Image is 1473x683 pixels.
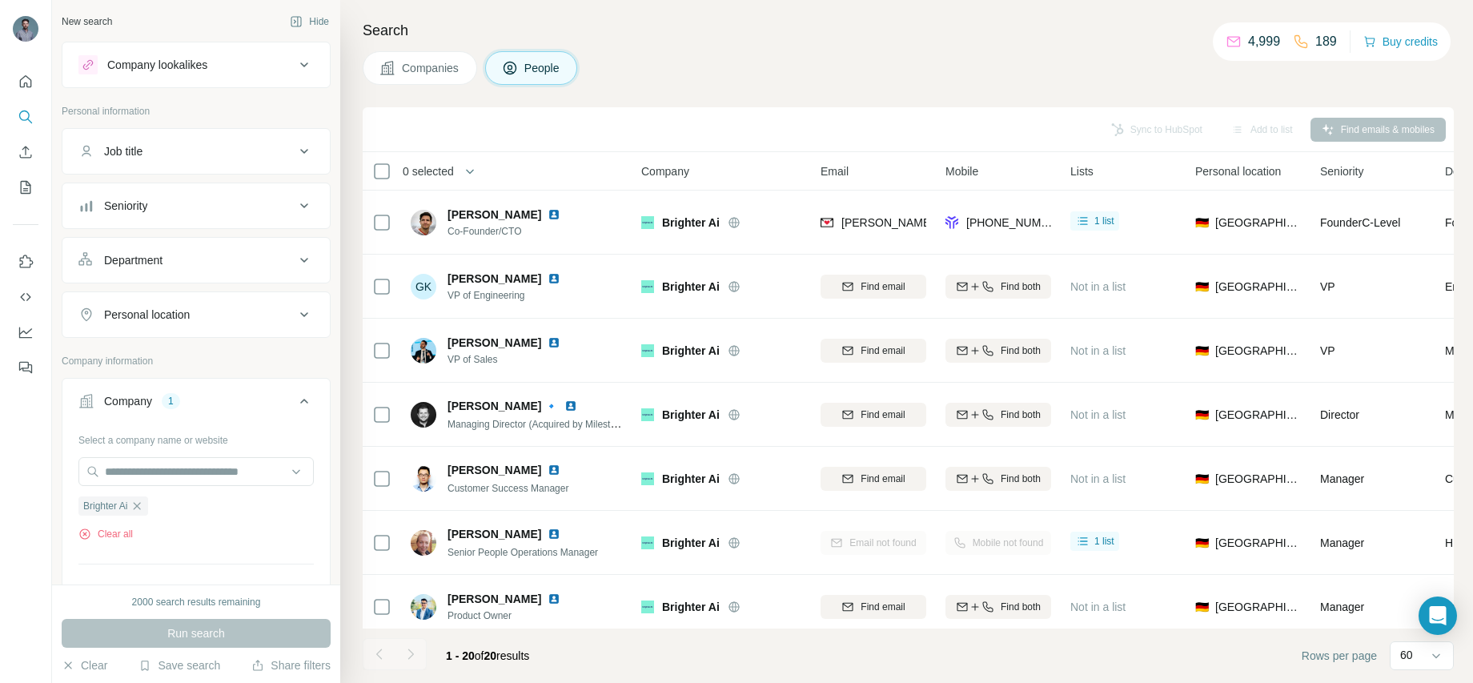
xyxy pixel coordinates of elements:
[1419,597,1457,635] div: Open Intercom Messenger
[448,224,580,239] span: Co-Founder/CTO
[821,163,849,179] span: Email
[13,102,38,131] button: Search
[1070,601,1126,613] span: Not in a list
[1195,215,1209,231] span: 🇩🇪
[104,143,142,159] div: Job title
[662,343,720,359] span: Brighter Ai
[62,46,330,84] button: Company lookalikes
[446,649,475,662] span: 1 - 20
[1215,279,1301,295] span: [GEOGRAPHIC_DATA]
[548,208,560,221] img: LinkedIn logo
[13,138,38,167] button: Enrich CSV
[411,402,436,428] img: Avatar
[1001,344,1041,358] span: Find both
[662,471,720,487] span: Brighter Ai
[861,279,905,294] span: Find email
[448,207,541,223] span: [PERSON_NAME]
[1320,216,1400,229] span: Founder C-Level
[13,318,38,347] button: Dashboard
[1001,408,1041,422] span: Find both
[62,132,330,171] button: Job title
[1070,408,1126,421] span: Not in a list
[411,210,436,235] img: Avatar
[13,67,38,96] button: Quick start
[448,609,580,623] span: Product Owner
[945,339,1051,363] button: Find both
[1001,472,1041,486] span: Find both
[104,252,163,268] div: Department
[62,657,107,673] button: Clear
[641,163,689,179] span: Company
[1400,647,1413,663] p: 60
[475,649,484,662] span: of
[641,344,654,357] img: Logo of Brighter Ai
[448,547,598,558] span: Senior People Operations Manager
[162,394,180,408] div: 1
[448,483,568,494] span: Customer Success Manager
[1248,32,1280,51] p: 4,999
[1320,536,1364,549] span: Manager
[945,215,958,231] img: provider forager logo
[107,57,207,73] div: Company lookalikes
[662,407,720,423] span: Brighter Ai
[62,104,331,119] p: Personal information
[1320,344,1335,357] span: VP
[641,601,654,613] img: Logo of Brighter Ai
[1070,163,1094,179] span: Lists
[821,467,926,491] button: Find email
[945,595,1051,619] button: Find both
[641,216,654,229] img: Logo of Brighter Ai
[966,216,1067,229] span: [PHONE_NUMBER]
[564,400,577,412] img: LinkedIn logo
[1315,32,1337,51] p: 189
[821,595,926,619] button: Find email
[448,417,684,430] span: Managing Director (Acquired by Milestone Systems 🔹)
[1215,599,1301,615] span: [GEOGRAPHIC_DATA]
[448,271,541,287] span: [PERSON_NAME]
[945,275,1051,299] button: Find both
[662,599,720,615] span: Brighter Ai
[62,187,330,225] button: Seniority
[62,14,112,29] div: New search
[548,528,560,540] img: LinkedIn logo
[641,472,654,485] img: Logo of Brighter Ai
[62,354,331,368] p: Company information
[1094,534,1114,548] span: 1 list
[411,466,436,492] img: Avatar
[1302,648,1377,664] span: Rows per page
[548,336,560,349] img: LinkedIn logo
[641,408,654,421] img: Logo of Brighter Ai
[62,241,330,279] button: Department
[279,10,340,34] button: Hide
[821,215,833,231] img: provider findymail logo
[861,472,905,486] span: Find email
[1320,601,1364,613] span: Manager
[1195,471,1209,487] span: 🇩🇪
[1195,343,1209,359] span: 🇩🇪
[1215,471,1301,487] span: [GEOGRAPHIC_DATA]
[1363,30,1438,53] button: Buy credits
[448,352,580,367] span: VP of Sales
[1320,163,1363,179] span: Seniority
[548,593,560,605] img: LinkedIn logo
[132,595,261,609] div: 2000 search results remaining
[446,649,529,662] span: results
[104,198,147,214] div: Seniority
[448,398,558,414] span: [PERSON_NAME] 🔹
[861,600,905,614] span: Find email
[1215,343,1301,359] span: [GEOGRAPHIC_DATA]
[1445,535,1461,551] span: HR
[62,382,330,427] button: Company1
[104,393,152,409] div: Company
[1070,280,1126,293] span: Not in a list
[83,499,127,513] span: Brighter Ai
[1195,407,1209,423] span: 🇩🇪
[548,272,560,285] img: LinkedIn logo
[841,216,1034,229] span: [PERSON_NAME][EMAIL_ADDRESS]
[13,16,38,42] img: Avatar
[104,307,190,323] div: Personal location
[524,60,561,76] span: People
[411,274,436,299] div: GK
[363,19,1454,42] h4: Search
[13,247,38,276] button: Use Surfe on LinkedIn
